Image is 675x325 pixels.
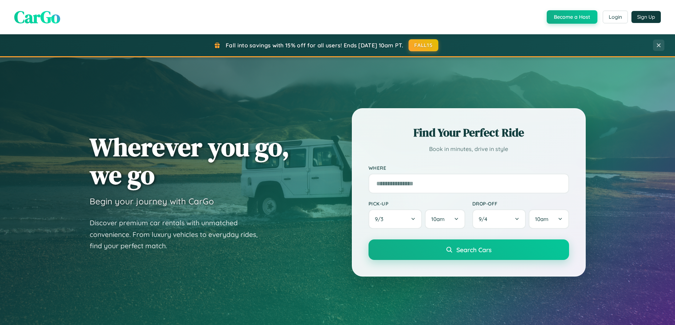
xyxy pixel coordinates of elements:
[409,39,438,51] button: FALL15
[472,209,526,229] button: 9/4
[456,246,491,254] span: Search Cars
[226,42,403,49] span: Fall into savings with 15% off for all users! Ends [DATE] 10am PT.
[479,216,491,222] span: 9 / 4
[535,216,549,222] span: 10am
[14,5,60,29] span: CarGo
[369,125,569,140] h2: Find Your Perfect Ride
[369,144,569,154] p: Book in minutes, drive in style
[631,11,661,23] button: Sign Up
[369,239,569,260] button: Search Cars
[369,209,422,229] button: 9/3
[603,11,628,23] button: Login
[375,216,387,222] span: 9 / 3
[90,133,289,189] h1: Wherever you go, we go
[529,209,569,229] button: 10am
[369,201,465,207] label: Pick-up
[90,196,214,207] h3: Begin your journey with CarGo
[425,209,465,229] button: 10am
[369,165,569,171] label: Where
[90,217,267,252] p: Discover premium car rentals with unmatched convenience. From luxury vehicles to everyday rides, ...
[431,216,445,222] span: 10am
[547,10,597,24] button: Become a Host
[472,201,569,207] label: Drop-off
